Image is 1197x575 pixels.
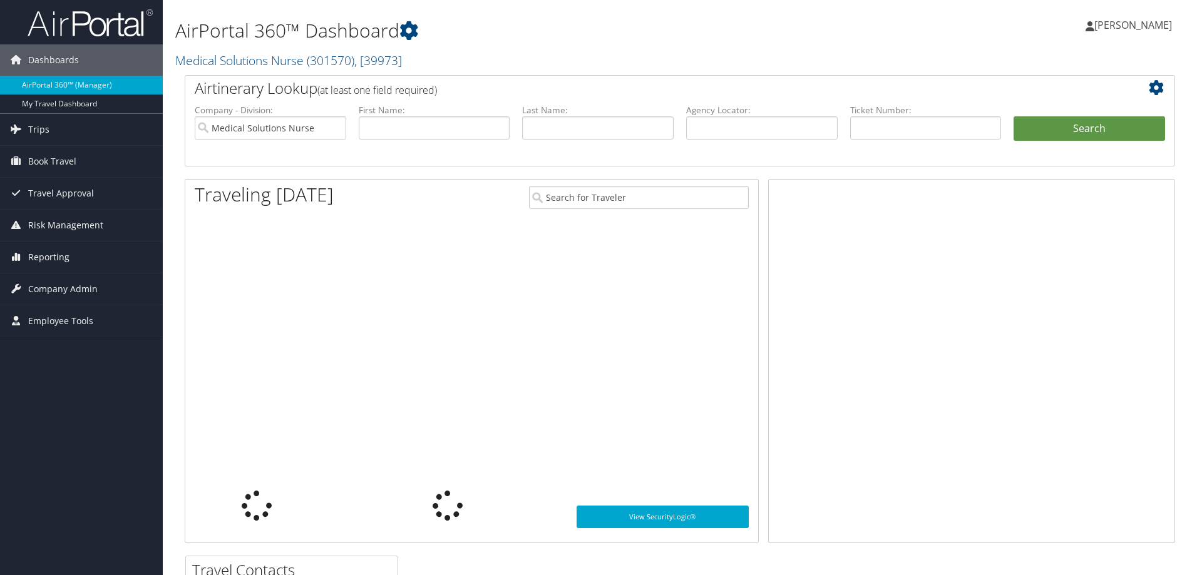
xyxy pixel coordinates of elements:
[1094,18,1172,32] span: [PERSON_NAME]
[195,104,346,116] label: Company - Division:
[28,210,103,241] span: Risk Management
[28,242,69,273] span: Reporting
[354,52,402,69] span: , [ 39973 ]
[175,18,848,44] h1: AirPortal 360™ Dashboard
[28,114,49,145] span: Trips
[359,104,510,116] label: First Name:
[28,8,153,38] img: airportal-logo.png
[175,52,402,69] a: Medical Solutions Nurse
[28,44,79,76] span: Dashboards
[317,83,437,97] span: (at least one field required)
[522,104,674,116] label: Last Name:
[686,104,838,116] label: Agency Locator:
[195,78,1082,99] h2: Airtinerary Lookup
[28,146,76,177] span: Book Travel
[1086,6,1184,44] a: [PERSON_NAME]
[28,178,94,209] span: Travel Approval
[850,104,1002,116] label: Ticket Number:
[1014,116,1165,141] button: Search
[195,181,334,208] h1: Traveling [DATE]
[28,273,98,305] span: Company Admin
[529,186,749,209] input: Search for Traveler
[307,52,354,69] span: ( 301570 )
[28,305,93,337] span: Employee Tools
[577,506,749,528] a: View SecurityLogic®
